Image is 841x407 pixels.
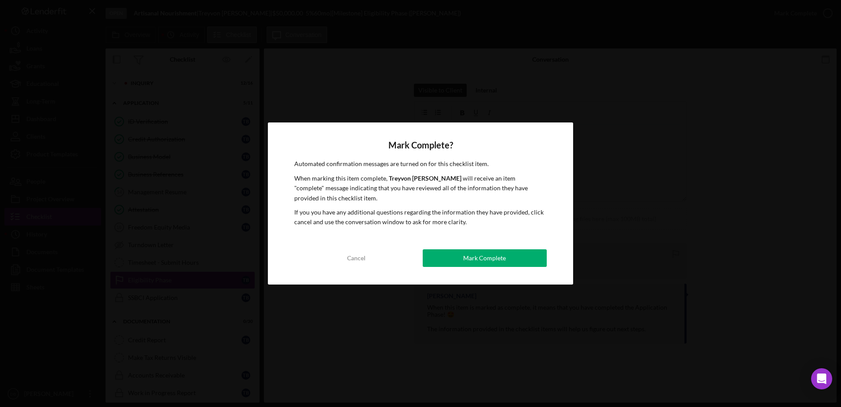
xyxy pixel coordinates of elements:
button: Mark Complete [423,249,547,267]
div: Open Intercom Messenger [811,368,832,389]
div: Cancel [347,249,366,267]
p: If you you have any additional questions regarding the information they have provided, click canc... [294,207,547,227]
div: Mark Complete [463,249,506,267]
b: Treyvon [PERSON_NAME] [389,174,461,182]
p: When marking this item complete, will receive an item "complete" message indicating that you have... [294,174,547,203]
p: Automated confirmation messages are turned on for this checklist item. [294,159,547,169]
button: Cancel [294,249,418,267]
h4: Mark Complete? [294,140,547,150]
